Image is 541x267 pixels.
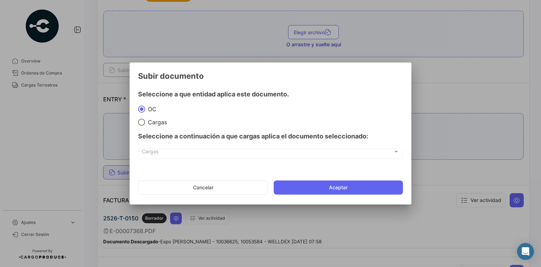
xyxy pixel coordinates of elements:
[517,243,534,260] div: Abrir Intercom Messenger
[138,131,403,141] h4: Seleccione a continuación a que cargas aplica el documento seleccionado:
[274,180,403,195] button: Aceptar
[138,71,403,81] h3: Subir documento
[142,150,393,156] span: Cargas
[145,119,167,126] span: Cargas
[145,106,156,113] span: OC
[138,89,403,99] h4: Seleccione a que entidad aplica este documento.
[138,180,268,195] button: Cancelar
